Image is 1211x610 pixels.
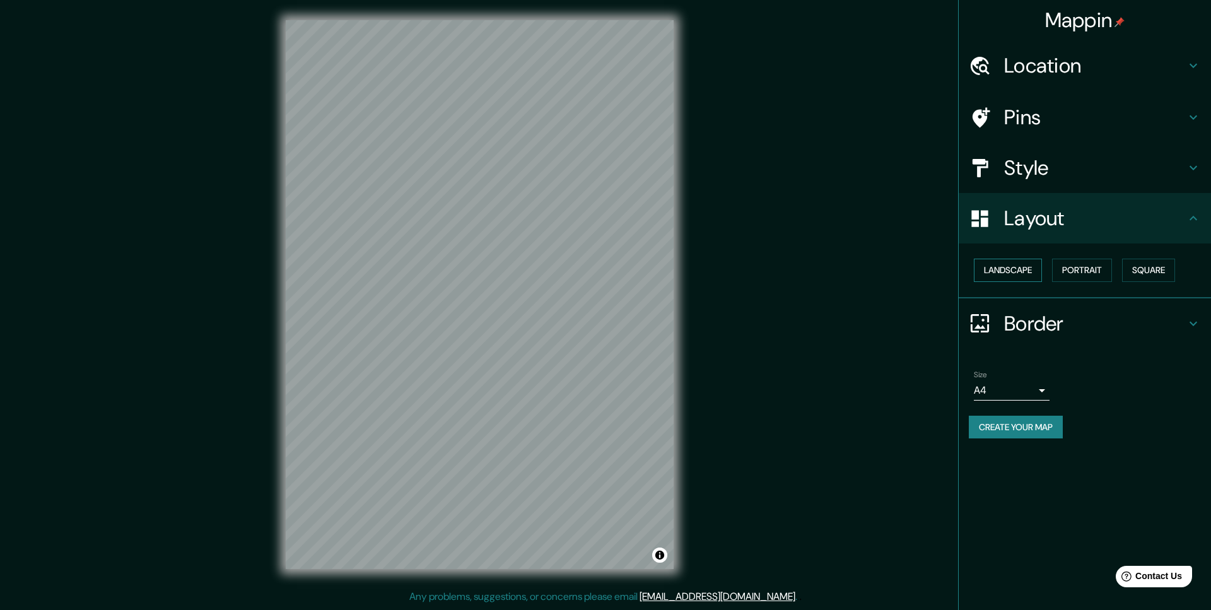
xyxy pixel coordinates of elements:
[1045,8,1125,33] h4: Mappin
[959,298,1211,349] div: Border
[1004,206,1186,231] h4: Layout
[1052,259,1112,282] button: Portrait
[799,589,802,604] div: .
[1004,105,1186,130] h4: Pins
[959,92,1211,143] div: Pins
[409,589,797,604] p: Any problems, suggestions, or concerns please email .
[1099,561,1197,596] iframe: Help widget launcher
[1004,53,1186,78] h4: Location
[286,20,674,569] canvas: Map
[1114,17,1125,27] img: pin-icon.png
[974,369,987,380] label: Size
[1004,311,1186,336] h4: Border
[797,589,799,604] div: .
[959,40,1211,91] div: Location
[959,143,1211,193] div: Style
[640,590,795,603] a: [EMAIL_ADDRESS][DOMAIN_NAME]
[1122,259,1175,282] button: Square
[652,548,667,563] button: Toggle attribution
[959,193,1211,243] div: Layout
[1004,155,1186,180] h4: Style
[969,416,1063,439] button: Create your map
[974,259,1042,282] button: Landscape
[974,380,1050,401] div: A4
